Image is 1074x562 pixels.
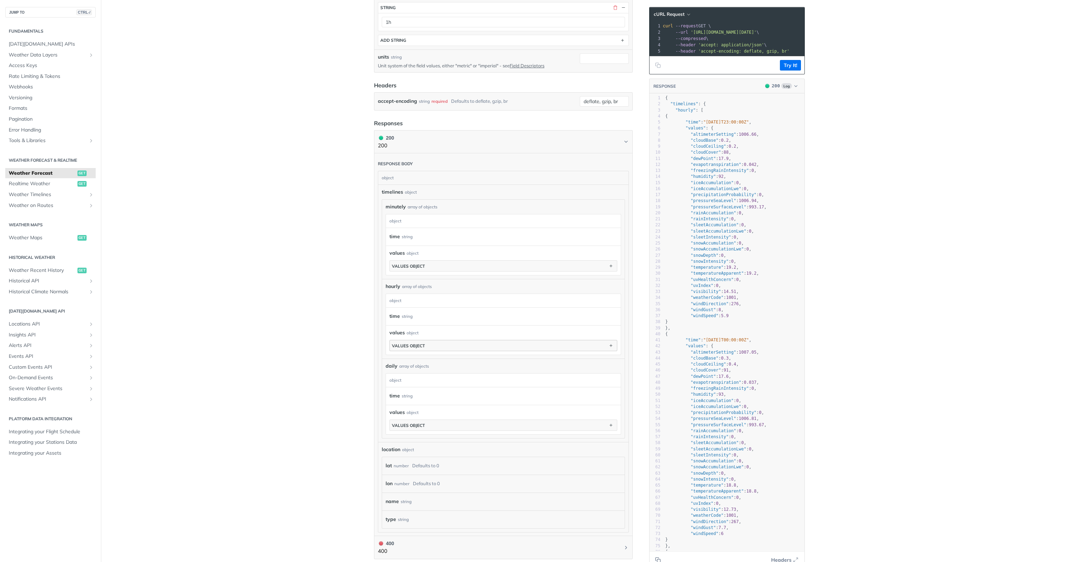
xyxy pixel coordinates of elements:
span: "cloudCeiling" [691,144,726,149]
span: 19.2 [726,265,736,270]
span: Weather on Routes [9,202,87,209]
span: 17.9 [719,156,729,161]
span: Locations API [9,321,87,328]
span: : , [665,307,723,312]
div: object [386,214,619,228]
span: 993.17 [749,205,764,209]
h2: Weather Maps [5,222,96,228]
p: 200 [378,142,394,150]
h2: Historical Weather [5,254,96,261]
span: curl [663,24,673,28]
a: Weather TimelinesShow subpages for Weather Timelines [5,189,96,200]
div: values object [392,343,425,348]
span: "pressureSurfaceLevel" [691,205,746,209]
span: "temperatureApparent" [691,271,744,276]
a: Webhooks [5,82,96,92]
span: timelines [382,188,403,196]
div: 7 [650,132,660,138]
span: --request [675,24,698,28]
div: string [402,232,413,242]
div: 1 [650,95,660,101]
span: \ [663,42,767,47]
span: "rainAccumulation" [691,210,736,215]
span: Notifications API [9,396,87,403]
span: minutely [386,203,406,210]
a: Integrating your Stations Data [5,437,96,448]
div: 11 [650,156,660,162]
label: lat [386,461,392,471]
div: 32 [650,283,660,289]
span: { [665,114,668,119]
span: "weatherCode" [691,295,723,300]
div: string [380,5,396,10]
a: Error Handling [5,125,96,135]
div: object [378,171,627,185]
div: 19 [650,204,660,210]
button: 400 400400 [378,540,629,555]
span: "[DATE]T23:00:00Z" [703,120,749,125]
span: "snowIntensity" [691,259,728,264]
a: Alerts APIShow subpages for Alerts API [5,340,96,351]
span: : , [665,277,741,282]
div: 200 [378,134,394,142]
span: 0 [716,283,719,288]
span: 200 [379,136,383,140]
span: CTRL-/ [76,9,92,15]
span: Weather Data Layers [9,52,87,59]
button: 200200Log [762,82,801,89]
a: Historical APIShow subpages for Historical API [5,276,96,286]
p: 400 [378,547,394,555]
span: 276 [731,301,739,306]
button: Show subpages for Historical Climate Normals [88,289,94,295]
span: : , [665,289,739,294]
div: values object [392,423,425,428]
button: values object [390,420,617,430]
button: Show subpages for Historical API [88,278,94,284]
span: : , [665,216,736,221]
span: Insights API [9,332,87,339]
span: 0 [731,259,734,264]
span: Rate Limiting & Tokens [9,73,94,80]
div: 8 [650,138,660,143]
label: accept-encoding [378,96,417,106]
span: : , [665,132,759,137]
span: 0 [736,180,739,185]
span: Historical Climate Normals [9,288,87,295]
span: 0 [741,222,744,227]
div: 2 [650,29,661,35]
div: object [386,294,619,307]
span: Integrating your Flight Schedule [9,428,94,435]
span: \ [663,36,708,41]
span: : { [665,126,713,131]
a: Locations APIShow subpages for Locations API [5,319,96,329]
span: "iceAccumulationLwe" [691,186,741,191]
div: 33 [650,289,660,295]
span: : , [665,205,767,209]
div: string [391,54,402,60]
div: 3 [650,35,661,42]
div: Response body [378,161,413,167]
label: units [378,53,389,61]
div: 10 [650,149,660,155]
div: 31 [650,277,660,283]
div: 4 [650,113,660,119]
a: Insights APIShow subpages for Insights API [5,330,96,340]
span: : , [665,144,739,149]
span: 0 [752,168,754,173]
span: "windDirection" [691,301,728,306]
span: "snowAccumulation" [691,241,736,246]
div: 12 [650,162,660,168]
span: 'accept-encoding: deflate, gzip, br' [698,49,789,54]
a: Notifications APIShow subpages for Notifications API [5,394,96,404]
span: "values" [686,126,706,131]
label: lon [386,479,393,489]
button: Show subpages for Notifications API [88,396,94,402]
svg: Chevron [623,545,629,550]
span: Weather Forecast [9,170,76,177]
button: Delete [612,5,618,11]
span: 1001 [726,295,736,300]
span: "dewPoint" [691,156,716,161]
svg: Chevron [623,139,629,145]
a: Weather Recent Historyget [5,265,96,276]
button: cURL Request [651,11,692,18]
